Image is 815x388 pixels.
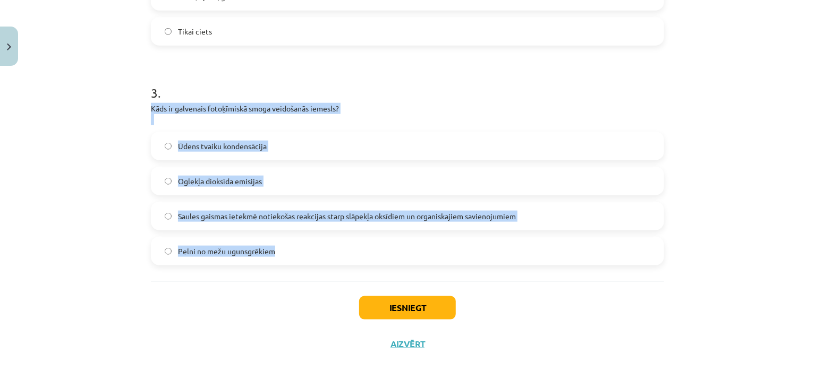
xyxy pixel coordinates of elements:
span: Oglekļa dioksīda emisijas [178,176,262,187]
button: Aizvērt [387,339,428,349]
span: Tikai ciets [178,26,212,37]
input: Pelni no mežu ugunsgrēkiem [165,248,172,255]
button: Iesniegt [359,296,456,320]
p: Kāds ir galvenais fotoķīmiskā smoga veidošanās iemesls? [151,103,664,125]
input: Ūdens tvaiku kondensācija [165,143,172,150]
input: Saules gaismas ietekmē notiekošas reakcijas starp slāpekļa oksīdiem un organiskajiem savienojumiem [165,213,172,220]
span: Ūdens tvaiku kondensācija [178,141,267,152]
span: Pelni no mežu ugunsgrēkiem [178,246,275,257]
input: Oglekļa dioksīda emisijas [165,178,172,185]
h1: 3 . [151,67,664,100]
span: Saules gaismas ietekmē notiekošas reakcijas starp slāpekļa oksīdiem un organiskajiem savienojumiem [178,211,516,222]
input: Tikai ciets [165,28,172,35]
img: icon-close-lesson-0947bae3869378f0d4975bcd49f059093ad1ed9edebbc8119c70593378902aed.svg [7,44,11,50]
